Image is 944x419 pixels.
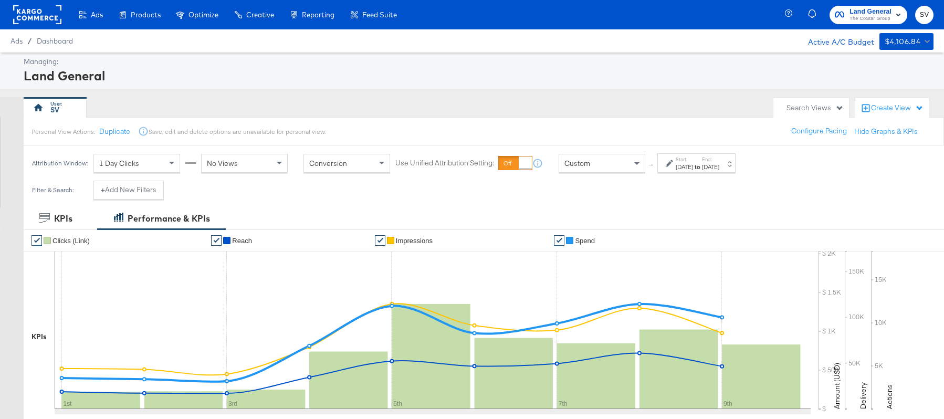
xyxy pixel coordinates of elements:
[23,37,37,45] span: /
[50,105,59,115] div: SV
[849,15,891,23] span: The CoStar Group
[32,186,74,194] div: Filter & Search:
[362,11,397,19] span: Feed Suite
[131,11,161,19] span: Products
[232,237,252,245] span: Reach
[91,11,103,19] span: Ads
[54,213,72,225] div: KPIs
[676,156,693,163] label: Start:
[797,33,874,49] div: Active A/C Budget
[32,160,88,167] div: Attribution Window:
[915,6,933,24] button: SV
[832,363,842,409] text: Amount (USD)
[128,213,210,225] div: Performance & KPIs
[101,185,105,195] strong: +
[32,128,95,136] div: Personal View Actions:
[693,163,702,171] strong: to
[858,382,868,409] text: Delivery
[207,159,238,168] span: No Views
[676,163,693,171] div: [DATE]
[919,9,929,21] span: SV
[99,127,130,137] button: Duplicate
[554,235,564,246] a: ✔
[885,35,921,48] div: $4,106.84
[575,237,595,245] span: Spend
[37,37,73,45] a: Dashboard
[24,57,931,67] div: Managing:
[702,163,719,171] div: [DATE]
[784,122,854,141] button: Configure Pacing
[93,181,164,200] button: +Add New Filters
[11,37,23,45] span: Ads
[786,103,844,113] div: Search Views
[871,103,924,113] div: Create View
[702,156,719,163] label: End:
[396,237,433,245] span: Impressions
[24,67,931,85] div: Land General
[53,237,90,245] span: Clicks (Link)
[879,33,933,50] button: $4,106.84
[830,6,907,24] button: Land GeneralThe CoStar Group
[564,159,590,168] span: Custom
[188,11,218,19] span: Optimize
[211,235,222,246] a: ✔
[854,127,918,137] button: Hide Graphs & KPIs
[32,235,42,246] a: ✔
[149,128,326,136] div: Save, edit and delete options are unavailable for personal view.
[849,6,891,17] span: Land General
[99,159,139,168] span: 1 Day Clicks
[885,384,894,409] text: Actions
[309,159,347,168] span: Conversion
[246,11,274,19] span: Creative
[646,163,656,167] span: ↑
[395,159,494,169] label: Use Unified Attribution Setting:
[375,235,385,246] a: ✔
[302,11,334,19] span: Reporting
[32,332,47,342] div: KPIs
